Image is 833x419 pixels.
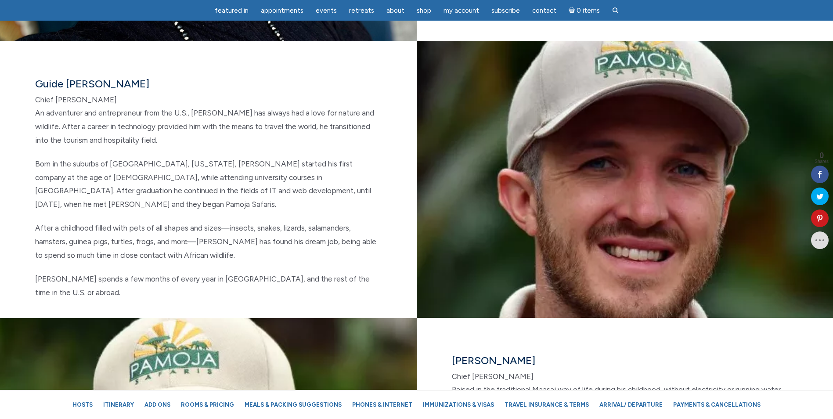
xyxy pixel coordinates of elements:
[669,397,765,412] a: Payments & Cancellations
[438,2,484,19] a: My Account
[444,7,479,14] span: My Account
[215,7,249,14] span: featured in
[527,2,562,19] a: Contact
[452,353,798,368] h6: [PERSON_NAME]
[240,397,346,412] a: Meals & Packing Suggestions
[532,7,556,14] span: Contact
[261,7,303,14] span: Appointments
[177,397,238,412] a: Rooms & Pricing
[349,7,374,14] span: Retreats
[99,397,138,412] a: Itinerary
[35,221,382,262] p: After a childhood filled with pets of all shapes and sizes—insects, snakes, lizards, salamanders,...
[452,372,534,381] span: Chief [PERSON_NAME]
[563,1,606,19] a: Cart0 items
[35,272,382,299] p: [PERSON_NAME] spends a few months of every year in [GEOGRAPHIC_DATA], and the rest of the time in...
[35,76,382,91] h6: Guide [PERSON_NAME]
[569,7,577,14] i: Cart
[386,7,404,14] span: About
[35,157,382,211] p: Born in the suburbs of [GEOGRAPHIC_DATA], [US_STATE], [PERSON_NAME] started his first company at ...
[595,397,667,412] a: Arrival/ Departure
[344,2,379,19] a: Retreats
[500,397,593,412] a: Travel Insurance & Terms
[256,2,309,19] a: Appointments
[411,2,436,19] a: Shop
[381,2,410,19] a: About
[417,7,431,14] span: Shop
[316,7,337,14] span: Events
[68,397,97,412] a: Hosts
[310,2,342,19] a: Events
[486,2,525,19] a: Subscribe
[418,397,498,412] a: Immunizations & Visas
[209,2,254,19] a: featured in
[35,106,382,147] p: An adventurer and entrepreneur from the U.S., [PERSON_NAME] has always had a love for nature and ...
[815,152,829,159] span: 0
[35,95,117,104] span: Chief [PERSON_NAME]
[348,397,417,412] a: Phones & Internet
[815,159,829,164] span: Shares
[577,7,600,14] span: 0 items
[491,7,520,14] span: Subscribe
[140,397,175,412] a: Add Ons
